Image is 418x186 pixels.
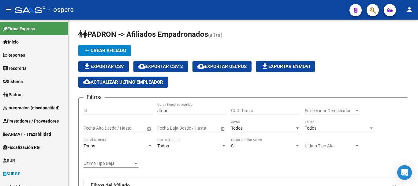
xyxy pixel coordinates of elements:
button: Open calendar [219,125,226,132]
span: PADRON -> Afiliados Empadronados [78,30,208,39]
span: Exportar Bymovi [261,64,310,69]
span: Exportar GECROS [197,64,247,69]
span: - ospcra [48,3,74,17]
span: SUR [3,157,15,164]
h3: Filtros [84,93,105,101]
input: Fecha inicio [157,126,180,131]
span: (alt+a) [208,32,222,38]
mat-icon: cloud_download [197,63,205,70]
button: Exportar CSV [78,61,129,72]
span: SURGE [3,170,20,177]
mat-icon: file_download [83,63,91,70]
button: Exportar CSV 2 [133,61,188,72]
span: Prestadores / Proveedores [3,118,59,124]
span: Tesorería [3,65,27,72]
span: Todos [305,126,316,131]
button: Open calendar [146,125,152,132]
span: Crear Afiliado [83,48,126,53]
span: ANMAT - Trazabilidad [3,131,51,138]
span: Reportes [3,52,25,59]
button: Exportar Bymovi [256,61,315,72]
span: Integración (discapacidad) [3,104,60,111]
span: Todos [231,126,243,131]
button: Crear Afiliado [78,45,131,56]
span: Exportar CSV 2 [138,64,183,69]
input: Fecha fin [111,126,141,131]
input: Fecha inicio [84,126,106,131]
button: Actualizar ultimo Empleador [78,77,168,88]
mat-icon: file_download [261,63,268,70]
span: Actualizar ultimo Empleador [83,79,163,85]
mat-icon: menu [5,6,12,13]
mat-icon: person [406,6,413,13]
mat-icon: cloud_download [138,63,146,70]
input: Fecha fin [185,126,215,131]
span: Ultimo Tipo Alta [305,143,354,149]
span: Exportar CSV [83,64,124,69]
span: Todos [157,143,169,148]
mat-icon: cloud_download [83,78,91,85]
span: Padrón [3,91,23,98]
div: Open Intercom Messenger [397,165,412,180]
span: Ultimo Tipo Baja [84,161,133,166]
span: Si [231,143,234,148]
span: Todos [84,143,95,148]
span: Firma Express [3,25,35,32]
span: Seleccionar Gerenciador [305,108,354,113]
span: Sistema [3,78,23,85]
span: Inicio [3,39,19,45]
span: Fiscalización RG [3,144,40,151]
button: Exportar GECROS [192,61,252,72]
mat-icon: add [83,47,91,54]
